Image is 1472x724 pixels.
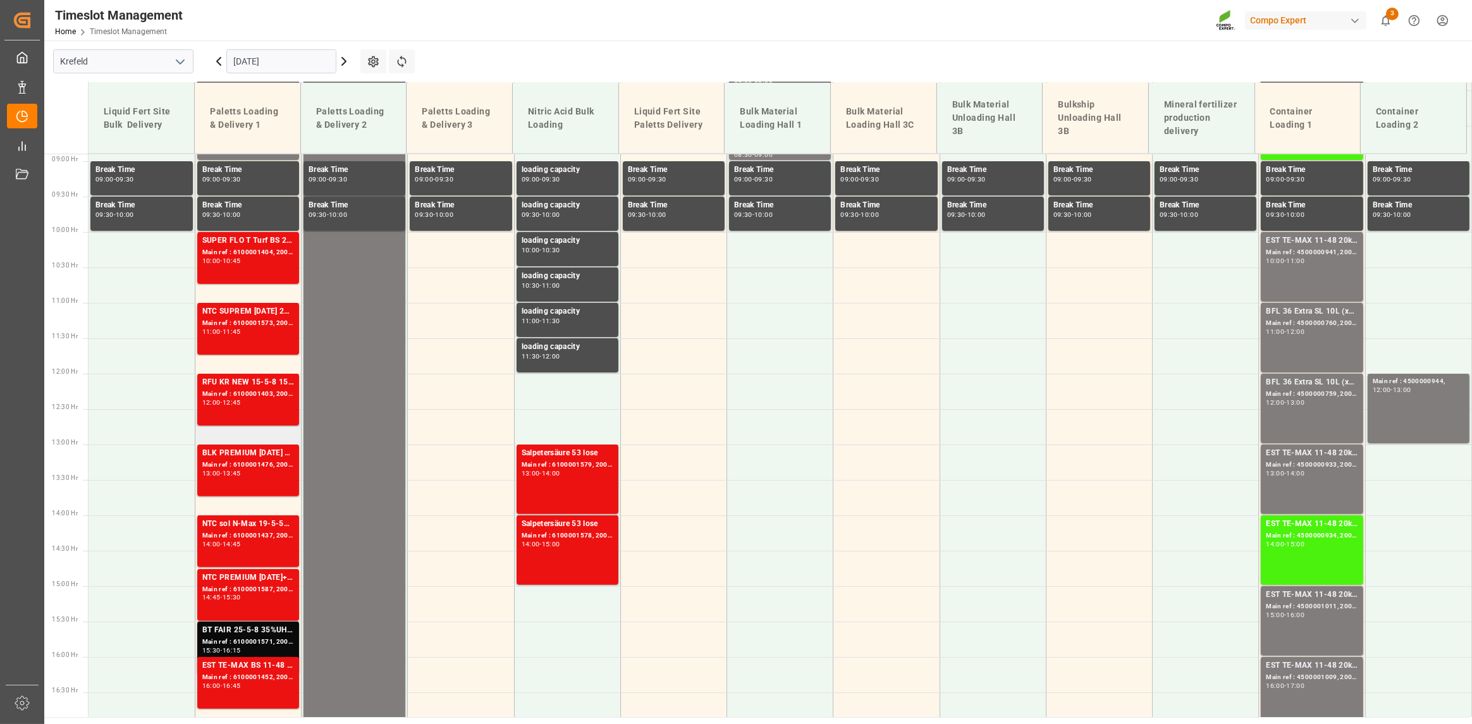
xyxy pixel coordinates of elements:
[1373,199,1464,212] div: Break Time
[522,199,613,212] div: loading capacity
[965,176,967,182] div: -
[1400,6,1428,35] button: Help Center
[1373,387,1391,393] div: 12:00
[1373,176,1391,182] div: 09:00
[754,212,773,218] div: 10:00
[522,176,540,182] div: 09:00
[311,100,396,137] div: Paletts Loading & Delivery 2
[202,305,294,318] div: NTC SUPREM [DATE] 25kg (x40)A,D,EN,I,SINTC CLASSIC [DATE] 25kg (x40) DE,EN,PLBLK CLASSIC [DATE] 2...
[1159,93,1244,143] div: Mineral fertilizer production delivery
[1287,258,1305,264] div: 11:00
[734,152,752,157] div: 08:30
[329,212,347,218] div: 10:00
[752,176,754,182] div: -
[539,247,541,253] div: -
[202,647,221,653] div: 15:30
[1266,176,1284,182] div: 09:00
[1373,376,1464,387] div: Main ref : 4500000944,
[202,683,221,689] div: 16:00
[628,199,720,212] div: Break Time
[1284,212,1286,218] div: -
[542,541,560,547] div: 15:00
[539,318,541,324] div: -
[202,176,221,182] div: 09:00
[1284,176,1286,182] div: -
[539,541,541,547] div: -
[1053,212,1072,218] div: 09:30
[52,226,78,233] span: 10:00 Hr
[1266,212,1284,218] div: 09:30
[1266,470,1284,476] div: 13:00
[52,333,78,340] span: 11:30 Hr
[1287,176,1305,182] div: 09:30
[1266,329,1284,334] div: 11:00
[542,318,560,324] div: 11:30
[1284,541,1286,547] div: -
[542,283,560,288] div: 11:00
[116,212,134,218] div: 10:00
[628,212,646,218] div: 09:30
[327,212,329,218] div: -
[1266,683,1284,689] div: 16:00
[628,164,720,176] div: Break Time
[629,100,715,137] div: Liquid Fert Site Paletts Delivery
[327,176,329,182] div: -
[1216,9,1236,32] img: Screenshot%202023-09-29%20at%2010.02.21.png_1712312052.png
[1287,212,1305,218] div: 10:00
[539,283,541,288] div: -
[202,594,221,600] div: 14:45
[752,212,754,218] div: -
[522,341,613,353] div: loading capacity
[52,580,78,587] span: 15:00 Hr
[947,164,1039,176] div: Break Time
[226,49,336,73] input: DD.MM.YYYY
[415,199,506,212] div: Break Time
[754,152,773,157] div: 09:00
[221,329,223,334] div: -
[223,212,241,218] div: 10:00
[734,212,752,218] div: 09:30
[1245,8,1371,32] button: Compo Expert
[1287,683,1305,689] div: 17:00
[95,164,188,176] div: Break Time
[522,531,613,541] div: Main ref : 6100001578, 2000001347
[221,212,223,218] div: -
[1266,601,1358,612] div: Main ref : 4500001011, 2000000381
[1393,212,1411,218] div: 10:00
[52,297,78,304] span: 11:00 Hr
[202,400,221,405] div: 12:00
[202,518,294,531] div: NTC sol N-Max 19-5-5+TE 25kg WWBFL Costi SL 20L (x48) D,A,CH,ENBLK CLASSIC [DATE] 25kg(x40)D,EN,P...
[1178,176,1180,182] div: -
[522,518,613,531] div: Salpetersäure 53 lose
[415,164,506,176] div: Break Time
[223,258,241,264] div: 10:45
[52,651,78,658] span: 16:00 Hr
[202,672,294,683] div: Main ref : 6100001452, 2000001274
[947,212,966,218] div: 09:30
[433,212,435,218] div: -
[1053,93,1138,143] div: Bulkship Unloading Hall 3B
[202,389,294,400] div: Main ref : 6100001403, 2000000962;
[1373,212,1391,218] div: 09:30
[202,447,294,460] div: BLK PREMIUM [DATE] 25kg(x60)ES,IT,PT,SI
[55,27,76,36] a: Home
[539,176,541,182] div: -
[1074,212,1092,218] div: 10:00
[539,212,541,218] div: -
[1180,212,1198,218] div: 10:00
[648,212,666,218] div: 10:00
[202,212,221,218] div: 09:30
[1266,235,1358,247] div: EST TE-MAX 11-48 20kg (x56) WW
[52,191,78,198] span: 09:30 Hr
[1266,258,1284,264] div: 10:00
[52,474,78,481] span: 13:30 Hr
[202,624,294,637] div: BT FAIR 25-5-8 35%UH 3M 25kg (x40) INTNTC PREMIUM [DATE]+3+TE 600kg BBNTC PREMIUM [DATE] 25kg (x4...
[1287,329,1305,334] div: 12:00
[114,176,116,182] div: -
[221,541,223,547] div: -
[223,470,241,476] div: 13:45
[1266,660,1358,672] div: EST TE-MAX 11-48 20kg (x45) ES, PT MTO
[539,353,541,359] div: -
[415,176,433,182] div: 09:00
[522,212,540,218] div: 09:30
